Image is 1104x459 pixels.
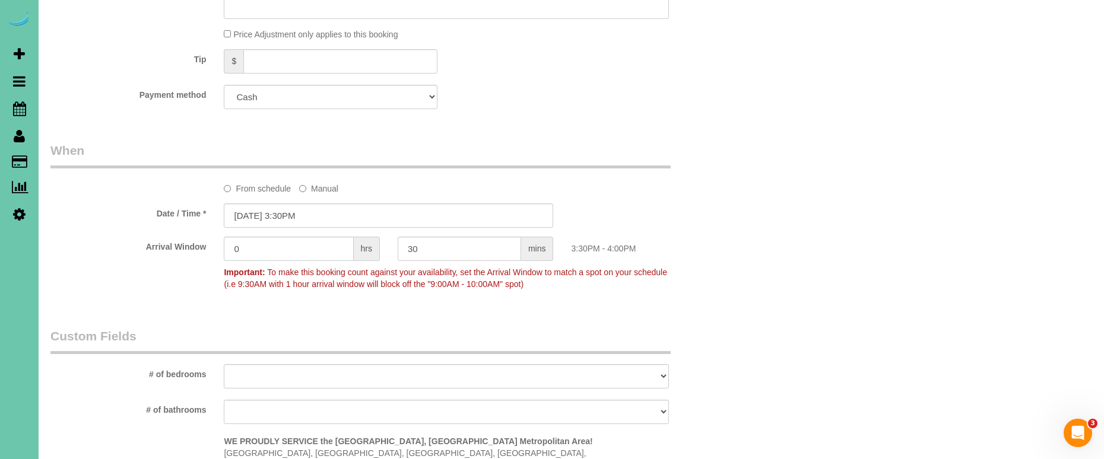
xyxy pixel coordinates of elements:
[224,267,265,277] strong: Important:
[50,327,671,354] legend: Custom Fields
[224,179,291,195] label: From schedule
[233,30,398,39] span: Price Adjustment only applies to this booking
[42,237,215,253] label: Arrival Window
[224,436,592,446] strong: WE PROUDLY SERVICE the [GEOGRAPHIC_DATA], [GEOGRAPHIC_DATA] Metropolitan Area!
[50,142,671,168] legend: When
[42,400,215,416] label: # of bathrooms
[42,85,215,101] label: Payment method
[521,237,554,261] span: mins
[7,12,31,28] img: Automaid Logo
[299,179,338,195] label: Manual
[299,185,306,192] input: Manual
[42,49,215,65] label: Tip
[42,203,215,219] label: Date / Time *
[354,237,380,261] span: hrs
[1088,419,1097,428] span: 3
[224,49,243,74] span: $
[224,203,553,228] input: MM/DD/YYYY HH:MM
[224,267,667,289] span: To make this booking count against your availability, set the Arrival Window to match a spot on y...
[1064,419,1092,447] iframe: Intercom live chat
[42,364,215,380] label: # of bedrooms
[562,237,735,254] div: 3:30PM - 4:00PM
[224,185,231,192] input: From schedule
